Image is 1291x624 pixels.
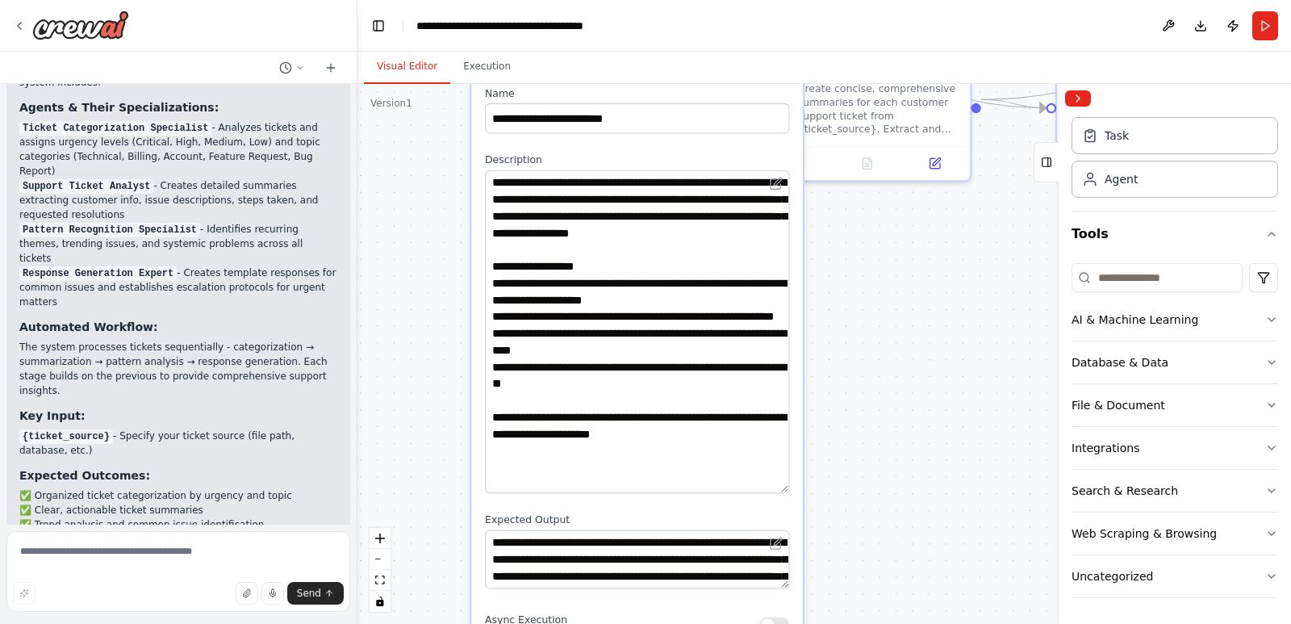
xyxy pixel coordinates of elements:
[19,469,150,482] strong: Expected Outcomes:
[370,591,391,612] button: toggle interactivity
[19,429,113,444] code: {ticket_source}
[1072,427,1278,469] button: Integrations
[1072,555,1278,597] button: Uncategorized
[906,153,963,174] button: Open in side panel
[19,266,177,281] code: Response Generation Expert
[762,34,971,182] div: Create concise, comprehensive summaries for each customer support ticket from {ticket_source}. Ex...
[485,153,789,167] label: Description
[261,582,284,605] button: Click to speak your automation idea
[19,120,337,178] p: - Analyzes tickets and assigns urgency levels (Critical, High, Medium, Low) and topic categories ...
[19,179,153,194] code: Support Ticket Analyst
[19,488,337,503] li: ✅ Organized ticket categorization by urgency and topic
[297,587,321,600] span: Send
[1072,211,1278,257] button: Tools
[1072,470,1278,512] button: Search & Research
[1072,312,1198,328] div: AI & Machine Learning
[370,97,412,110] div: Version 1
[832,153,903,174] button: No output available
[370,528,391,549] button: zoom in
[798,82,960,136] div: Create concise, comprehensive summaries for each customer support ticket from {ticket_source}. Ex...
[485,86,789,100] label: Name
[1105,128,1129,144] div: Task
[1052,84,1065,624] button: Toggle Sidebar
[19,223,200,237] code: Pattern Recognition Specialist
[19,101,219,114] strong: Agents & Their Specializations:
[318,58,344,77] button: Start a new chat
[1072,513,1278,555] button: Web Scraping & Browsing
[1072,568,1153,584] div: Uncategorized
[485,513,789,527] label: Expected Output
[13,582,36,605] button: Improve this prompt
[19,409,86,422] strong: Key Input:
[981,91,1047,116] g: Edge from b054b74e-29dd-4dec-b292-6385608aa466 to 3f5ae7f4-e2b6-4441-9695-7b9c887eab45
[1072,384,1278,426] button: File & Document
[1065,90,1091,107] button: Collapse right sidebar
[370,528,391,612] div: React Flow controls
[1072,341,1278,383] button: Database & Data
[370,549,391,570] button: zoom out
[19,517,337,532] li: ✅ Trend analysis and common issue identification
[19,266,337,309] p: - Creates template responses for common issues and establishes escalation protocols for urgent ma...
[364,50,450,84] button: Visual Editor
[19,121,211,136] code: Ticket Categorization Specialist
[19,340,337,398] p: The system processes tickets sequentially - categorization → summarization → pattern analysis → r...
[1105,171,1138,187] div: Agent
[19,222,337,266] p: - Identifies recurring themes, trending issues, and systemic problems across all tickets
[19,320,158,333] strong: Automated Workflow:
[370,570,391,591] button: fit view
[416,18,641,34] nav: breadcrumb
[1072,111,1278,211] div: Crew
[1072,526,1217,542] div: Web Scraping & Browsing
[273,58,311,77] button: Switch to previous chat
[1072,440,1139,456] div: Integrations
[766,534,786,554] button: Open in editor
[32,10,129,40] img: Logo
[1072,299,1278,341] button: AI & Machine Learning
[287,582,344,605] button: Send
[19,429,337,458] li: - Specify your ticket source (file path, database, etc.)
[236,582,258,605] button: Upload files
[1072,257,1278,611] div: Tools
[1072,397,1165,413] div: File & Document
[1072,483,1178,499] div: Search & Research
[450,50,524,84] button: Execution
[766,174,786,194] button: Open in editor
[19,503,337,517] li: ✅ Clear, actionable ticket summaries
[367,15,390,37] button: Hide left sidebar
[19,178,337,222] p: - Creates detailed summaries extracting customer info, issue descriptions, steps taken, and reque...
[1072,354,1168,371] div: Database & Data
